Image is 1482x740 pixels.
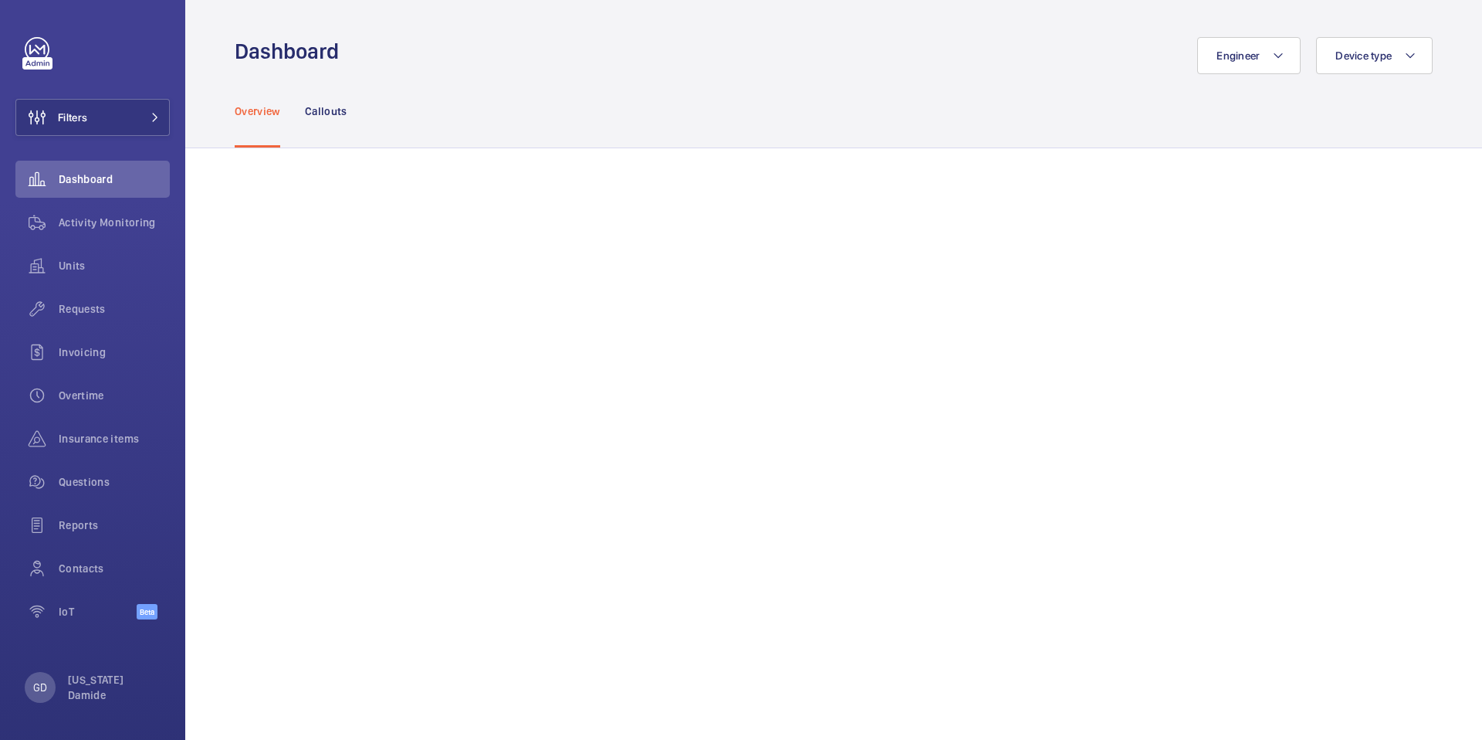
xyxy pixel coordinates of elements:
[235,104,280,119] p: Overview
[59,171,170,187] span: Dashboard
[59,301,170,317] span: Requests
[15,99,170,136] button: Filters
[59,215,170,230] span: Activity Monitoring
[59,604,137,619] span: IoT
[1216,49,1260,62] span: Engineer
[235,37,348,66] h1: Dashboard
[33,680,47,695] p: GD
[137,604,157,619] span: Beta
[1197,37,1301,74] button: Engineer
[1316,37,1433,74] button: Device type
[59,518,170,533] span: Reports
[59,388,170,403] span: Overtime
[59,474,170,490] span: Questions
[59,345,170,360] span: Invoicing
[1335,49,1392,62] span: Device type
[59,561,170,576] span: Contacts
[305,104,347,119] p: Callouts
[59,258,170,273] span: Units
[59,431,170,446] span: Insurance items
[58,110,87,125] span: Filters
[68,672,161,703] p: [US_STATE] Damide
